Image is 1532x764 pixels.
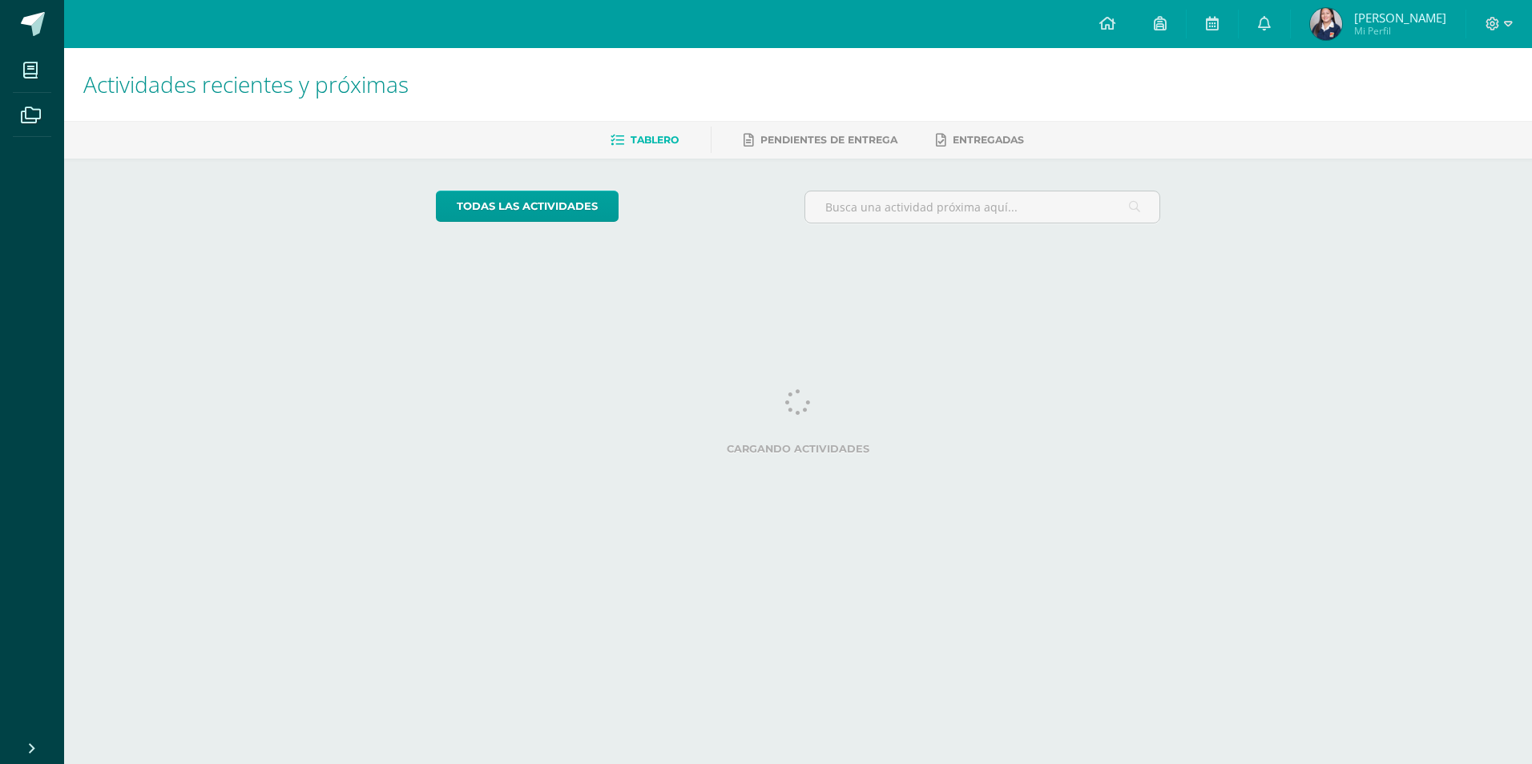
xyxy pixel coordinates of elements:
label: Cargando actividades [436,443,1161,455]
a: Pendientes de entrega [744,127,897,153]
span: Mi Perfil [1354,24,1446,38]
span: Entregadas [953,134,1024,146]
a: Tablero [611,127,679,153]
span: Actividades recientes y próximas [83,69,409,99]
input: Busca una actividad próxima aquí... [805,191,1160,223]
a: Entregadas [936,127,1024,153]
span: [PERSON_NAME] [1354,10,1446,26]
a: todas las Actividades [436,191,619,222]
span: Pendientes de entrega [760,134,897,146]
img: 94f2c78d5a9f833833166952f9b0ac0a.png [1310,8,1342,40]
span: Tablero [631,134,679,146]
